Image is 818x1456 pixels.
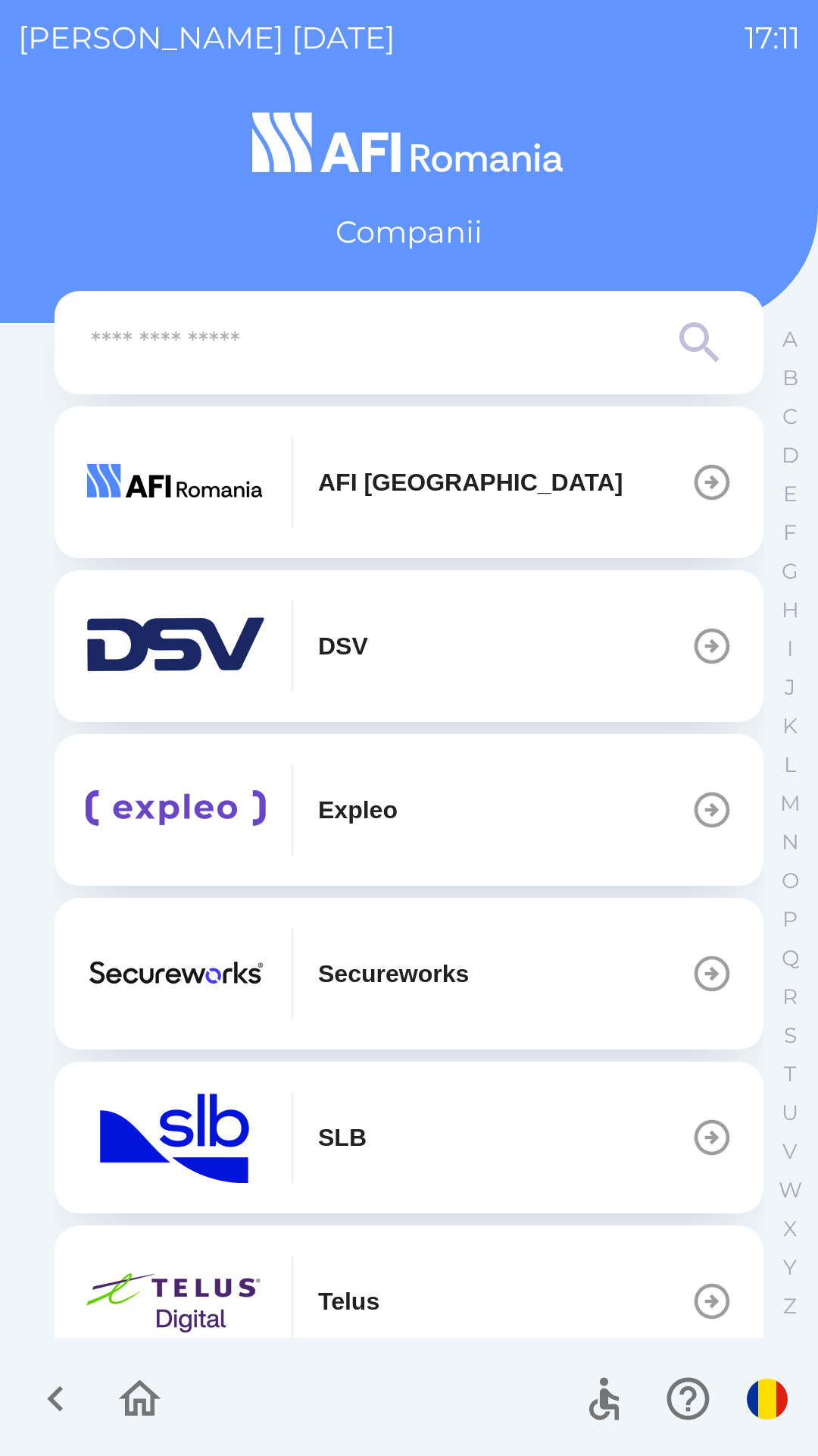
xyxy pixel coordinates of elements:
[85,764,267,855] img: 10e83967-b993-470b-b22e-7c33373d2a4b.png
[782,829,799,855] p: N
[771,1210,809,1248] button: X
[55,1062,763,1213] button: SLB
[318,792,398,828] p: Expleo
[782,906,798,933] p: P
[18,15,395,61] p: [PERSON_NAME] [DATE]
[783,1293,797,1319] p: Z
[318,1119,367,1156] p: SLB
[771,552,809,591] button: G
[782,1100,798,1126] p: U
[771,861,809,900] button: O
[784,752,796,778] p: L
[771,977,809,1016] button: R
[318,628,368,664] p: DSV
[771,359,809,397] button: B
[782,1138,798,1165] p: V
[771,1171,809,1210] button: W
[782,945,799,971] p: Q
[783,481,798,507] p: E
[783,1254,797,1281] p: Y
[771,1055,809,1094] button: T
[55,570,763,722] button: DSV
[780,790,801,817] p: M
[85,437,267,528] img: 75f52d2f-686a-4e6a-90e2-4b12f5eeffd1.png
[784,1061,796,1087] p: T
[782,868,799,894] p: O
[771,629,809,668] button: I
[771,823,809,861] button: N
[785,674,795,701] p: J
[782,403,798,430] p: C
[771,1132,809,1171] button: V
[747,1379,788,1420] img: ro flag
[771,900,809,939] button: P
[55,734,763,886] button: Expleo
[782,365,798,391] p: B
[318,464,623,500] p: AFI [GEOGRAPHIC_DATA]
[782,984,798,1010] p: R
[85,1256,267,1347] img: 82bcf90f-76b5-4898-8699-c9a77ab99bdf.png
[771,475,809,513] button: E
[85,1092,267,1183] img: 03755b6d-6944-4efa-bf23-0453712930be.png
[336,209,482,255] p: Companii
[771,1248,809,1287] button: Y
[783,519,797,546] p: F
[771,784,809,823] button: M
[55,1225,763,1377] button: Telus
[783,1216,797,1242] p: X
[318,955,469,992] p: Secureworks
[771,745,809,784] button: L
[745,15,800,61] p: 17:11
[55,406,763,558] button: AFI [GEOGRAPHIC_DATA]
[55,898,763,1050] button: Secureworks
[784,1022,797,1049] p: S
[771,939,809,977] button: Q
[771,1094,809,1132] button: U
[771,591,809,629] button: H
[782,597,799,623] p: H
[771,1287,809,1326] button: Z
[771,397,809,436] button: C
[85,928,267,1019] img: 20972833-2f7f-4d36-99fe-9acaa80a170c.png
[85,601,267,692] img: b802f91f-0631-48a4-8d21-27dd426beae4.png
[771,436,809,475] button: D
[318,1283,379,1319] p: Telus
[782,326,798,353] p: A
[771,1016,809,1055] button: S
[782,713,798,739] p: K
[55,106,763,179] img: Logo
[782,558,798,585] p: G
[771,513,809,552] button: F
[779,1177,802,1203] p: W
[771,320,809,359] button: A
[771,707,809,745] button: K
[771,668,809,707] button: J
[787,635,793,662] p: I
[782,442,799,469] p: D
